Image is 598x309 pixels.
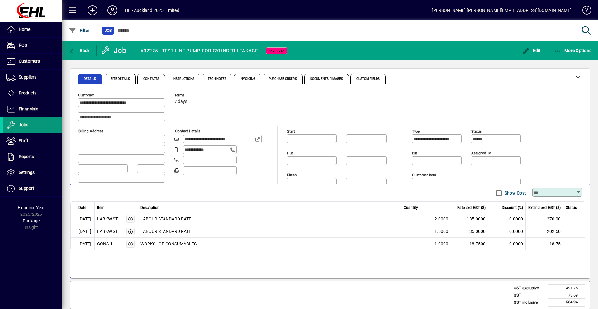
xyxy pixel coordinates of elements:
[70,238,95,250] td: [DATE]
[3,165,62,181] a: Settings
[522,48,541,53] span: Edit
[105,27,112,34] span: Job
[432,5,572,15] div: [PERSON_NAME] [PERSON_NAME][EMAIL_ADDRESS][DOMAIN_NAME]
[97,205,105,210] span: Item
[101,46,128,56] div: Job
[3,54,62,69] a: Customers
[143,77,159,80] span: Contacts
[412,173,436,177] mat-label: Customer Item
[503,190,526,196] label: Show Cost
[69,28,90,33] span: Filter
[62,45,97,56] app-page-header-button: Back
[356,77,379,80] span: Custom Fields
[70,225,95,238] td: [DATE]
[3,181,62,196] a: Support
[412,129,420,133] mat-label: Type
[488,225,526,238] td: 0.0000
[552,45,593,56] button: More Options
[526,238,563,250] td: 18.75
[3,149,62,165] a: Reports
[434,241,448,247] span: 1.0000
[67,25,91,36] button: Filter
[526,213,563,225] td: 270.00
[208,77,226,80] span: Tech Notes
[19,106,38,111] span: Financials
[97,216,118,222] div: LABKW ST
[138,225,401,238] td: LABOUR STANDARD RATE
[526,225,563,238] td: 202.50
[412,151,417,155] mat-label: Bin
[3,133,62,149] a: Staff
[69,48,90,53] span: Back
[269,77,297,80] span: Purchase Orders
[451,213,488,225] td: 135.0000
[23,218,40,223] span: Package
[70,213,95,225] td: [DATE]
[240,77,255,80] span: Invoicing
[84,77,96,80] span: Details
[19,59,40,64] span: Customers
[404,205,418,210] span: Quantity
[138,238,401,250] td: WORKSHOP CONSUMABLES
[471,151,491,155] mat-label: Assigned to
[19,138,28,143] span: Staff
[520,45,542,56] button: Edit
[174,99,187,104] span: 7 days
[97,241,112,247] div: CONS-1
[3,22,62,37] a: Home
[566,205,577,210] span: Status
[287,173,297,177] mat-label: Finish
[140,205,159,210] span: Description
[488,238,526,250] td: 0.0000
[18,205,45,210] span: Financial Year
[122,5,179,15] div: EHL - Auckland 2025 Limited
[19,43,27,48] span: POS
[510,285,548,292] td: GST exclusive
[548,299,585,306] td: 564.94
[67,45,91,56] button: Back
[3,101,62,117] a: Financials
[3,85,62,101] a: Products
[510,299,548,306] td: GST inclusive
[488,213,526,225] td: 0.0000
[102,5,122,16] button: Profile
[578,1,590,22] a: Knowledge Base
[19,122,28,127] span: Jobs
[97,228,118,235] div: LABKW ST
[451,238,488,250] td: 18.7500
[510,292,548,299] td: GST
[19,170,35,175] span: Settings
[83,5,102,16] button: Add
[111,77,130,80] span: Site Details
[434,228,448,235] span: 1.5000
[78,93,94,97] mat-label: Customer
[19,154,34,159] span: Reports
[3,38,62,53] a: POS
[138,213,401,225] td: LABOUR STANDARD RATE
[19,90,36,95] span: Products
[19,27,30,32] span: Home
[174,93,212,97] span: Terms
[78,205,86,210] span: Date
[502,205,523,210] span: Discount (%)
[548,285,585,292] td: 491.25
[287,129,295,133] mat-label: Start
[471,129,482,133] mat-label: Status
[528,205,561,210] span: Extend excl GST ($)
[554,48,592,53] span: More Options
[173,77,194,80] span: Instructions
[3,70,62,85] a: Suppliers
[548,292,585,299] td: 73.69
[310,77,343,80] span: Documents / Images
[19,75,36,80] span: Suppliers
[140,46,258,56] div: #32225 - TEST LINE PUMP FOR CYLINDER LEAKAGE
[19,186,34,191] span: Support
[451,225,488,238] td: 135.0000
[457,205,486,210] span: Rate excl GST ($)
[287,151,293,155] mat-label: Due
[434,216,448,222] span: 2.0000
